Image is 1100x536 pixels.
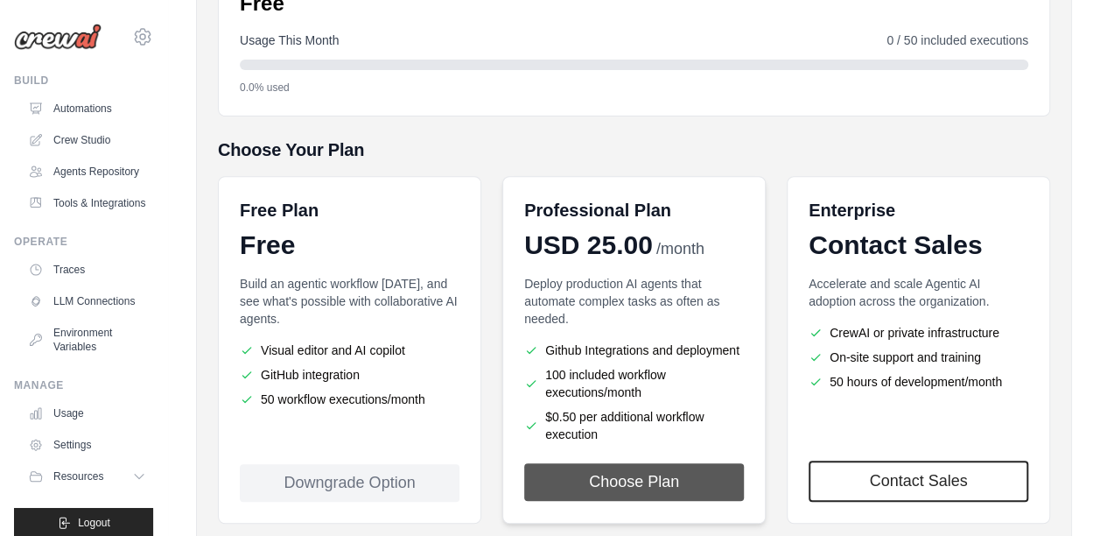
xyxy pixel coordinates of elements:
li: On-site support and training [809,349,1028,366]
p: Build an agentic workflow [DATE], and see what's possible with collaborative AI agents. [240,275,459,328]
p: Accelerate and scale Agentic AI adoption across the organization. [809,275,1028,310]
h6: Enterprise [809,198,1028,222]
div: Downgrade Option [240,464,459,502]
li: CrewAI or private infrastructure [809,324,1028,342]
li: GitHub integration [240,366,459,384]
a: Crew Studio [21,126,153,154]
span: /month [656,237,704,261]
a: Traces [21,256,153,284]
iframe: Chat Widget [1012,452,1100,536]
a: Contact Sales [809,461,1028,502]
li: $0.50 per additional workflow execution [524,408,744,443]
span: USD 25.00 [524,229,653,261]
li: Visual editor and AI copilot [240,342,459,359]
h6: Free Plan [240,198,319,222]
button: Choose Plan [524,463,744,501]
div: Contact Sales [809,229,1028,261]
a: Usage [21,399,153,427]
a: Tools & Integrations [21,189,153,217]
a: Automations [21,95,153,123]
div: Manage [14,378,153,392]
li: 100 included workflow executions/month [524,366,744,401]
div: Widget de chat [1012,452,1100,536]
a: LLM Connections [21,287,153,315]
li: Github Integrations and deployment [524,342,744,359]
h6: Professional Plan [524,198,671,222]
div: Free [240,229,459,261]
span: Resources [53,469,103,483]
span: Logout [78,516,110,530]
div: Operate [14,235,153,249]
span: 0.0% used [240,81,290,95]
button: Resources [21,462,153,490]
a: Environment Variables [21,319,153,361]
a: Settings [21,431,153,459]
h5: Choose Your Plan [218,138,1050,162]
img: Logo [14,24,102,50]
span: Usage This Month [240,32,339,49]
li: 50 workflow executions/month [240,391,459,408]
li: 50 hours of development/month [809,373,1028,391]
p: Deploy production AI agents that automate complex tasks as often as needed. [524,275,744,328]
span: 0 / 50 included executions [886,32,1028,49]
div: Build [14,74,153,88]
a: Agents Repository [21,158,153,186]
